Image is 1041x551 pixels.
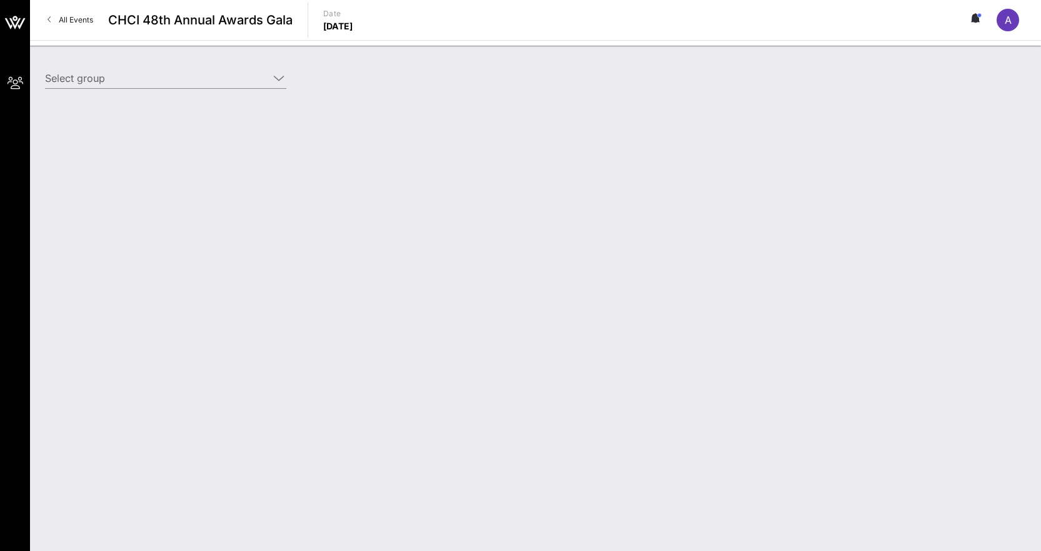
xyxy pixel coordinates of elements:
[323,8,353,20] p: Date
[40,10,101,30] a: All Events
[59,15,93,24] span: All Events
[997,9,1019,31] div: A
[108,11,293,29] span: CHCI 48th Annual Awards Gala
[1005,14,1012,26] span: A
[323,20,353,33] p: [DATE]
